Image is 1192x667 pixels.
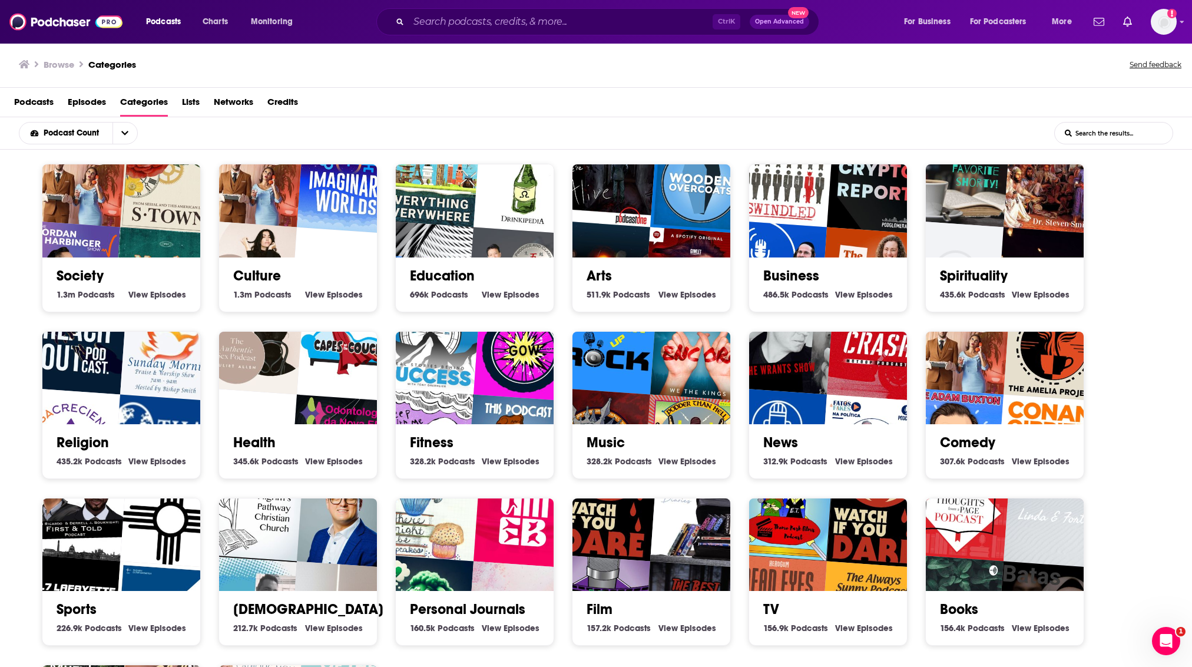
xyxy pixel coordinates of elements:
a: View Society Episodes [128,289,186,300]
a: 435.2k Religion Podcasts [57,456,122,467]
img: Theme Park Films Podcast [733,460,834,562]
a: Podcasts [14,93,54,117]
a: View Comedy Episodes [1012,456,1070,467]
a: 1.3m Culture Podcasts [233,289,292,300]
span: Podcasts [615,456,652,467]
a: Charts [195,12,235,31]
img: TAKE 505 with SMALLS [120,467,221,568]
span: For Podcasters [970,14,1027,30]
a: 160.5k Personal Journals Podcasts [410,623,475,633]
button: open menu [896,12,965,31]
span: Podcasts [613,289,650,300]
button: open menu [243,12,308,31]
span: View [128,623,148,633]
span: Episodes [150,289,186,300]
img: Everything Everywhere Daily [379,126,481,227]
div: Imaginary Worlds [297,133,398,234]
span: Episodes [1034,289,1070,300]
div: We're Alive [556,126,657,227]
a: [DEMOGRAPHIC_DATA] [233,600,383,618]
a: 1.3m Society Podcasts [57,289,115,300]
button: open menu [1044,12,1087,31]
span: 328.2k [587,456,612,467]
div: Rediscover the Gospel [297,467,398,568]
a: Business [763,267,819,285]
button: open menu [962,12,1044,31]
span: View [1012,456,1031,467]
a: Episodes [68,93,106,117]
div: Watch If You Dare [556,460,657,562]
button: open menu [112,123,137,144]
span: View [658,623,678,633]
span: Podcasts [791,623,828,633]
a: View TV Episodes [835,623,893,633]
span: Networks [214,93,253,117]
span: Episodes [504,456,539,467]
span: 1 [1176,627,1186,636]
span: Ctrl K [713,14,740,29]
a: Religion [57,434,109,451]
span: Episodes [504,623,539,633]
span: 435.6k [940,289,966,300]
span: 160.5k [410,623,435,633]
a: 226.9k Sports Podcasts [57,623,122,633]
a: Fitness [410,434,453,451]
img: Um mundo em branco - Podcast [474,467,575,568]
span: 1.3m [57,289,75,300]
a: Personal Journals [410,600,525,618]
span: Episodes [857,289,893,300]
a: Credits [267,93,298,117]
span: 157.2k [587,623,611,633]
a: 345.6k Health Podcasts [233,456,299,467]
span: Podcasts [261,456,299,467]
div: The Real Stories Behind Success [379,293,481,394]
a: 511.9k Arts Podcasts [587,289,650,300]
span: Podcasts [968,456,1005,467]
img: Girls on wheels [474,300,575,401]
div: Thoughts from a Page Podcast [909,460,1011,562]
span: 1.3m [233,289,252,300]
span: View [305,456,325,467]
span: Monitoring [251,14,293,30]
a: Health [233,434,276,451]
a: View Spirituality Episodes [1012,289,1070,300]
a: View News Episodes [835,456,893,467]
a: Spirituality [940,267,1008,285]
img: The Amelia Project [1004,300,1105,401]
a: 696k Education Podcasts [410,289,468,300]
span: Logged in as hoffmacv [1151,9,1177,35]
span: 156.4k [940,623,965,633]
div: Swindled [733,126,834,227]
img: Capes On the Couch - Where Comics Get Counseling [297,300,398,401]
button: open menu [138,12,196,31]
a: 328.2k Fitness Podcasts [410,456,475,467]
a: News [763,434,798,451]
span: View [305,623,325,633]
img: Your Mom & Dad [203,126,304,227]
span: View [658,289,678,300]
span: 486.5k [763,289,789,300]
a: Arts [587,267,612,285]
span: Podcasts [614,623,651,633]
a: Categories [120,93,168,117]
span: For Business [904,14,951,30]
a: View Education Episodes [482,289,539,300]
iframe: Intercom live chat [1152,627,1180,655]
img: Crash MotoGP Podcast [827,300,928,401]
span: 511.9k [587,289,611,300]
span: Podcast Count [44,129,103,137]
span: Podcasts [260,623,297,633]
span: View [482,289,501,300]
div: Your Mom & Dad [909,293,1011,394]
img: Growin' Up Rock [556,293,657,394]
span: 435.2k [57,456,82,467]
button: Open AdvancedNew [750,15,809,29]
span: More [1052,14,1072,30]
div: First & Told [26,460,127,562]
img: User Profile [1151,9,1177,35]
